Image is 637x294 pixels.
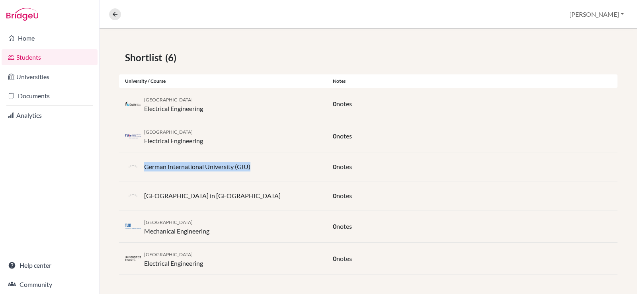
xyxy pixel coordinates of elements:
div: Notes [327,78,617,85]
div: Electrical Engineering [144,249,203,268]
span: notes [336,132,352,140]
span: notes [336,255,352,262]
div: Mechanical Engineering [144,217,209,236]
p: German International University (GIU) [144,162,250,171]
span: notes [336,222,352,230]
div: Electrical Engineering [144,94,203,113]
span: 0 [333,163,336,170]
span: notes [336,192,352,199]
img: nl_del_z3hjdhnm.png [125,101,141,107]
img: nl_tue_z0253icl.png [125,133,141,139]
span: 0 [333,192,336,199]
span: notes [336,163,352,170]
a: Students [2,49,98,65]
img: Bridge-U [6,8,38,21]
span: 0 [333,132,336,140]
img: de_tum_z06hbdha.png [125,223,141,230]
a: Documents [2,88,98,104]
img: default-university-logo-42dd438d0b49c2174d4c41c49dcd67eec2da6d16b3a2f6d5de70cc347232e317.png [125,159,141,175]
img: nl_twe_glqqiriu.png [125,256,141,262]
a: Home [2,30,98,46]
span: Shortlist [125,51,165,65]
span: [GEOGRAPHIC_DATA] [144,129,193,135]
a: Universities [2,69,98,85]
span: [GEOGRAPHIC_DATA] [144,251,193,257]
img: default-university-logo-42dd438d0b49c2174d4c41c49dcd67eec2da6d16b3a2f6d5de70cc347232e317.png [125,188,141,204]
p: [GEOGRAPHIC_DATA] in [GEOGRAPHIC_DATA] [144,191,281,201]
span: notes [336,100,352,107]
div: University / Course [119,78,327,85]
span: [GEOGRAPHIC_DATA] [144,97,193,103]
a: Analytics [2,107,98,123]
a: Help center [2,257,98,273]
button: [PERSON_NAME] [566,7,627,22]
span: [GEOGRAPHIC_DATA] [144,219,193,225]
div: Electrical Engineering [144,127,203,146]
a: Community [2,276,98,292]
span: 0 [333,255,336,262]
span: 0 [333,222,336,230]
span: 0 [333,100,336,107]
span: (6) [165,51,180,65]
